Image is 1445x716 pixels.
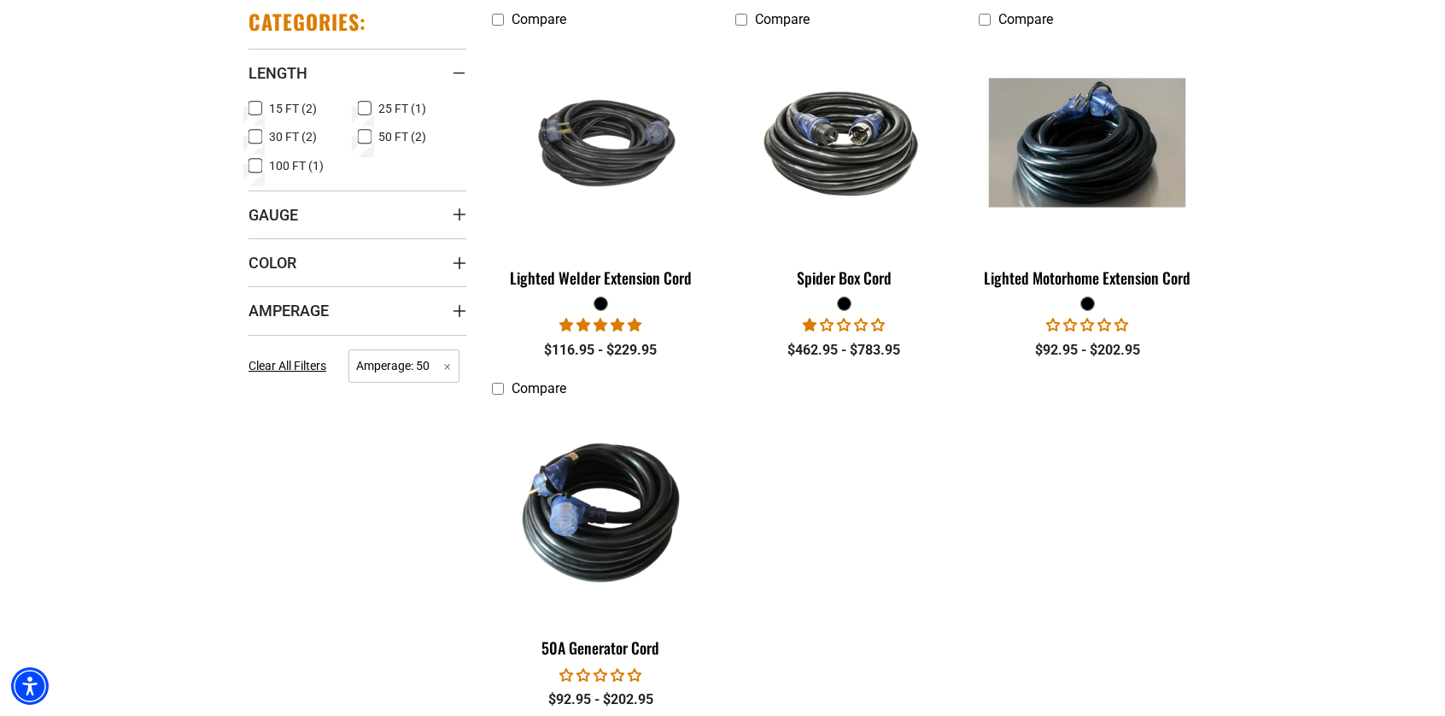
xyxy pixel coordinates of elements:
[492,36,710,296] a: black Lighted Welder Extension Cord
[249,49,466,97] summary: Length
[494,77,709,208] img: black
[735,36,953,296] a: black Spider Box Cord
[269,103,317,114] span: 15 FT (2)
[559,317,641,333] span: 5.00 stars
[1046,317,1128,333] span: 0.00 stars
[249,191,466,238] summary: Gauge
[249,238,466,286] summary: Color
[980,79,1195,208] img: black
[249,359,326,373] span: Clear All Filters
[378,131,426,143] span: 50 FT (2)
[492,406,710,666] a: 50A Generator Cord 50A Generator Cord
[512,380,566,396] span: Compare
[492,640,710,655] div: 50A Generator Cord
[249,286,466,334] summary: Amperage
[736,77,951,208] img: black
[348,349,459,383] span: Amperage: 50
[249,357,333,375] a: Clear All Filters
[755,11,810,27] span: Compare
[492,270,710,285] div: Lighted Welder Extension Cord
[249,205,298,225] span: Gauge
[249,253,296,273] span: Color
[803,317,885,333] span: 1.00 stars
[559,667,641,684] span: 0.00 stars
[11,667,49,705] div: Accessibility Menu
[348,357,459,373] a: Amperage: 50
[494,414,709,610] img: 50A Generator Cord
[378,103,426,114] span: 25 FT (1)
[979,340,1196,361] div: $92.95 - $202.95
[998,11,1053,27] span: Compare
[269,160,324,172] span: 100 FT (1)
[249,63,307,83] span: Length
[492,690,710,710] div: $92.95 - $202.95
[249,9,366,35] h2: Categories:
[735,270,953,285] div: Spider Box Cord
[979,270,1196,285] div: Lighted Motorhome Extension Cord
[979,36,1196,296] a: black Lighted Motorhome Extension Cord
[249,301,329,320] span: Amperage
[269,131,317,143] span: 30 FT (2)
[512,11,566,27] span: Compare
[735,340,953,361] div: $462.95 - $783.95
[492,340,710,361] div: $116.95 - $229.95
